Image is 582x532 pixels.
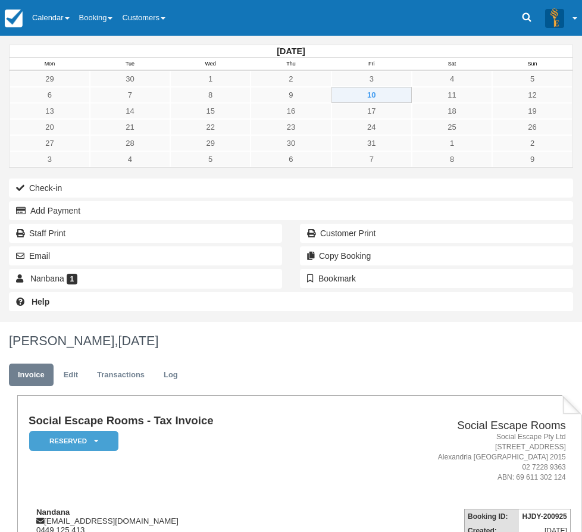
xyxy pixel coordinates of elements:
b: Help [32,297,49,306]
img: checkfront-main-nav-mini-logo.png [5,10,23,27]
a: 12 [492,87,572,103]
button: Copy Booking [300,246,573,265]
a: 21 [90,119,170,135]
a: 19 [492,103,572,119]
a: Invoice [9,364,54,387]
a: Nanbana 1 [9,269,282,288]
th: Thu [251,58,331,71]
a: 15 [170,103,251,119]
h2: Social Escape Rooms [344,420,565,432]
a: 9 [251,87,331,103]
a: 31 [331,135,412,151]
button: Email [9,246,282,265]
a: 29 [170,135,251,151]
th: Booking ID: [465,509,520,524]
th: Tue [90,58,170,71]
a: 6 [10,87,90,103]
button: Add Payment [9,201,573,220]
a: Staff Print [9,224,282,243]
a: 2 [492,135,572,151]
a: 20 [10,119,90,135]
address: Social Escape Pty Ltd [STREET_ADDRESS] Alexandria [GEOGRAPHIC_DATA] 2015 02 7228 9363 ABN: 69 611... [344,432,565,483]
a: Log [155,364,187,387]
a: Transactions [88,364,154,387]
a: 26 [492,119,572,135]
a: 7 [331,151,412,167]
a: 10 [331,87,412,103]
a: 30 [90,71,170,87]
a: 4 [412,71,492,87]
button: Check-in [9,179,573,198]
a: 8 [170,87,251,103]
a: 6 [251,151,331,167]
th: Fri [331,58,412,71]
a: 23 [251,119,331,135]
h1: Social Escape Rooms - Tax Invoice [29,415,339,427]
a: 30 [251,135,331,151]
a: Customer Print [300,224,573,243]
strong: Nandana [36,508,70,517]
a: 16 [251,103,331,119]
a: 5 [170,151,251,167]
a: 27 [10,135,90,151]
a: 3 [10,151,90,167]
strong: [DATE] [277,46,305,56]
th: Sat [412,58,492,71]
span: [DATE] [118,333,158,348]
th: Wed [170,58,251,71]
a: 1 [412,135,492,151]
a: 17 [331,103,412,119]
a: 9 [492,151,572,167]
a: 14 [90,103,170,119]
span: 1 [67,274,78,284]
a: 5 [492,71,572,87]
span: Nanbana [30,274,64,283]
a: 7 [90,87,170,103]
a: 4 [90,151,170,167]
a: 8 [412,151,492,167]
a: 13 [10,103,90,119]
em: Reserved [29,431,118,452]
a: 24 [331,119,412,135]
th: Mon [10,58,90,71]
a: Help [9,292,573,311]
h1: [PERSON_NAME], [9,334,573,348]
img: A3 [545,8,564,27]
button: Bookmark [300,269,573,288]
a: 28 [90,135,170,151]
a: 1 [170,71,251,87]
a: Edit [55,364,87,387]
a: Reserved [29,430,114,452]
a: 18 [412,103,492,119]
strong: HJDY-200925 [522,512,567,521]
a: 11 [412,87,492,103]
a: 2 [251,71,331,87]
a: 22 [170,119,251,135]
a: 29 [10,71,90,87]
a: 3 [331,71,412,87]
th: Sun [492,58,572,71]
a: 25 [412,119,492,135]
